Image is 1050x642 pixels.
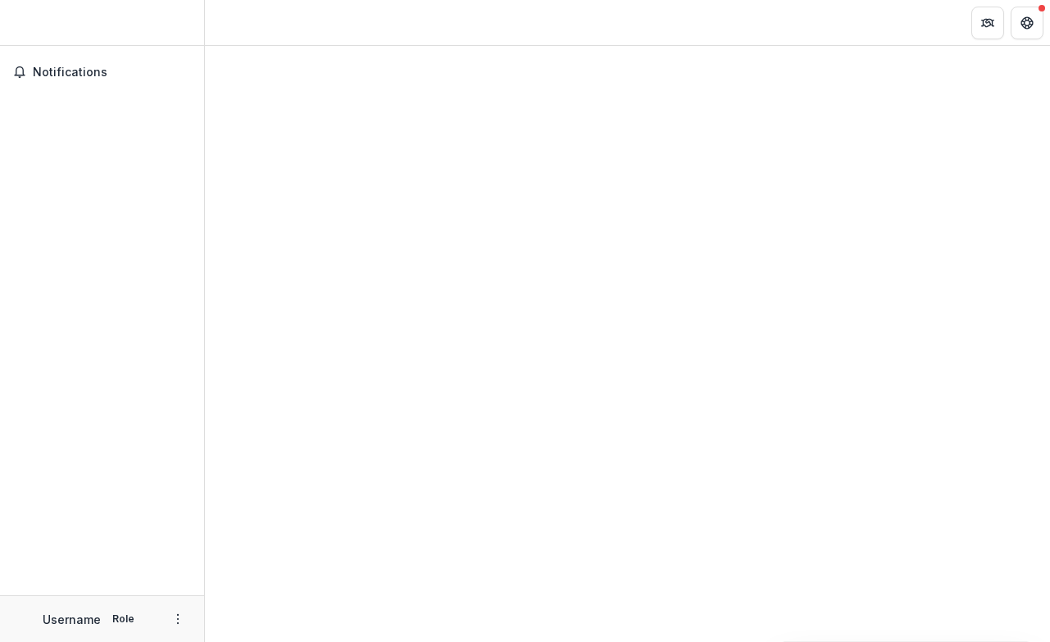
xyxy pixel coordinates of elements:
button: More [168,609,188,629]
button: Partners [971,7,1004,39]
button: Notifications [7,59,198,85]
p: Username [43,611,101,628]
p: Role [107,612,139,626]
button: Get Help [1011,7,1043,39]
span: Notifications [33,66,191,80]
